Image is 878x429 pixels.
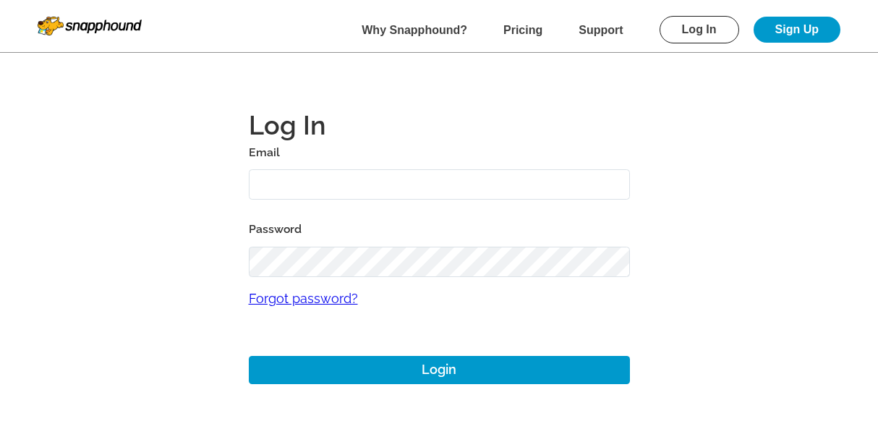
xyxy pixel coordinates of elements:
[249,277,630,320] a: Forgot password?
[362,24,467,36] a: Why Snapphound?
[754,17,840,43] a: Sign Up
[38,17,142,35] img: Snapphound Logo
[249,143,630,163] label: Email
[249,356,630,384] button: Login
[660,16,739,43] a: Log In
[249,108,630,143] h1: Log In
[579,24,623,36] a: Support
[503,24,542,36] a: Pricing
[249,219,630,239] label: Password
